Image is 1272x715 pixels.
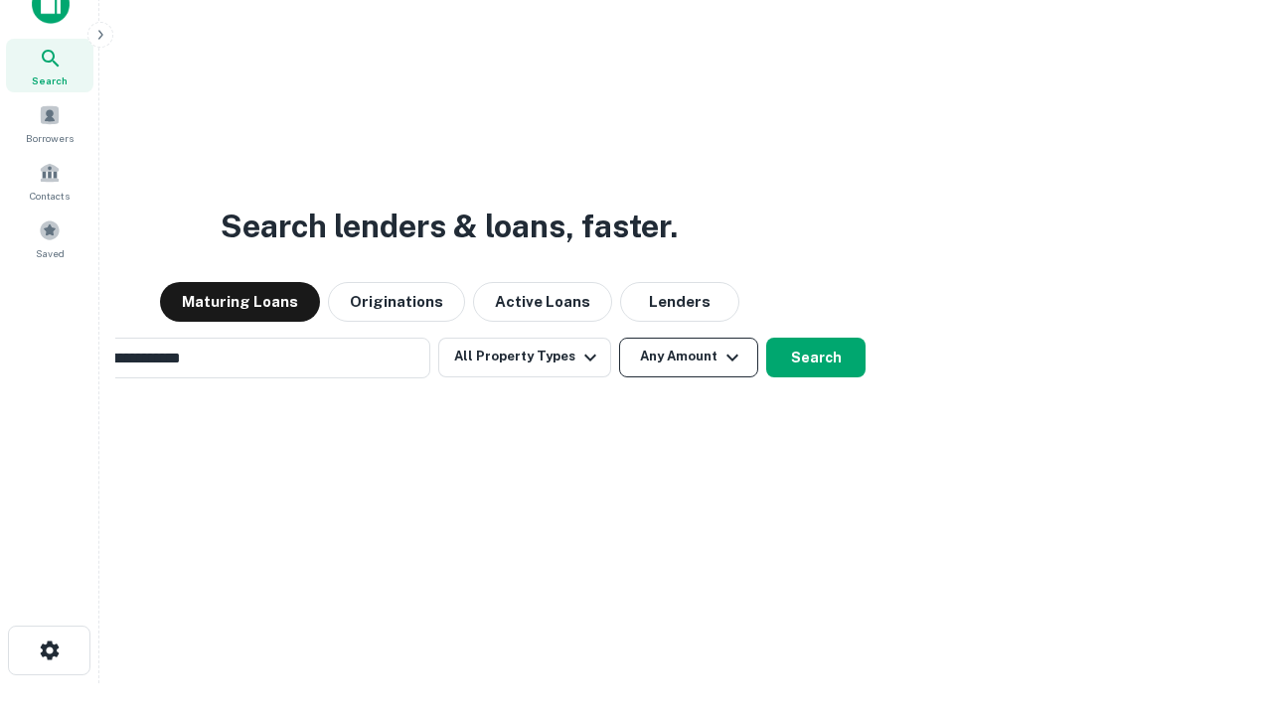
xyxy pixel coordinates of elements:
button: Lenders [620,282,739,322]
a: Search [6,39,93,92]
button: Any Amount [619,338,758,377]
button: Search [766,338,866,377]
h3: Search lenders & loans, faster. [221,203,678,250]
button: Originations [328,282,465,322]
span: Borrowers [26,130,74,146]
button: Maturing Loans [160,282,320,322]
button: Active Loans [473,282,612,322]
span: Contacts [30,188,70,204]
a: Contacts [6,154,93,208]
a: Saved [6,212,93,265]
span: Saved [36,245,65,261]
a: Borrowers [6,96,93,150]
button: All Property Types [438,338,611,377]
iframe: Chat Widget [1173,556,1272,651]
span: Search [32,72,68,88]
